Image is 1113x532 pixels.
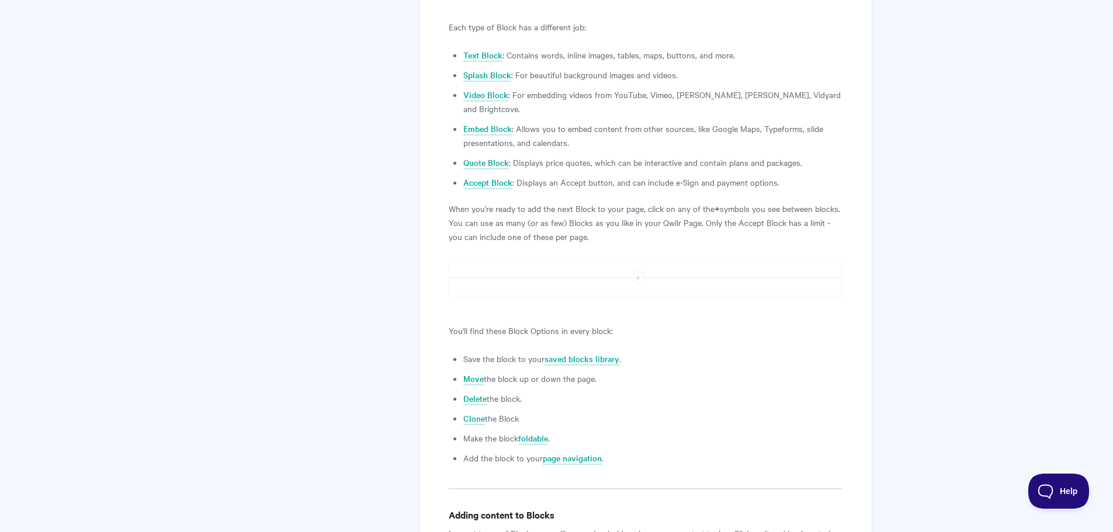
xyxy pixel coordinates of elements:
[463,69,511,82] a: Splash Block
[543,452,602,465] a: page navigation
[463,68,842,82] li: : For beautiful background images and videos.
[463,155,842,169] li: : Displays price quotes, which can be interactive and contain plans and packages.
[449,507,842,522] h4: Adding content to Blocks
[463,49,502,62] a: Text Block
[463,411,842,425] li: the Block
[463,88,842,116] li: : For embedding videos from YouTube, Vimeo, [PERSON_NAME], [PERSON_NAME], Vidyard and Brightcove.
[463,431,842,445] li: Make the block .
[463,121,842,149] li: : Allows you to embed content from other sources, like Google Maps, Typeforms, slide presentation...
[463,176,512,189] a: Accept Block
[463,451,842,465] li: Add the block to your .
[715,202,720,214] strong: +
[463,48,842,62] li: : Contains words, inline images, tables, maps, buttons, and more.
[463,412,485,425] a: Clone
[463,391,842,405] li: the block.
[449,20,842,34] p: Each type of Block has a different job:
[463,123,512,135] a: Embed Block
[463,89,508,102] a: Video Block
[463,392,487,405] a: Delete
[545,353,619,366] a: saved blocks library
[449,201,842,244] p: When you're ready to add the next Block to your page, click on any of the symbols you see between...
[1028,474,1090,509] iframe: Toggle Customer Support
[463,373,484,385] a: Move
[463,352,842,366] li: Save the block to your .
[449,324,842,338] p: You'll find these Block Options in every block:
[463,371,842,385] li: the block up or down the page.
[463,157,509,169] a: Quote Block
[518,432,548,445] a: foldable
[463,175,842,189] li: : Displays an Accept button, and can include e-Sign and payment options.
